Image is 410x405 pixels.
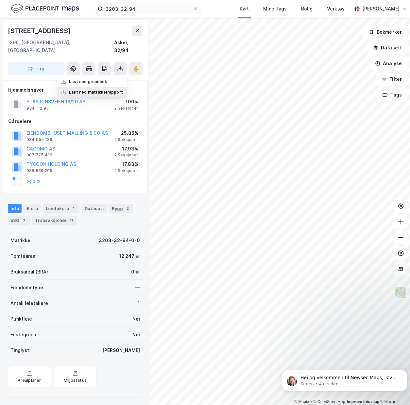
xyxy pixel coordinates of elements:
div: Info [8,204,22,213]
div: Punktleie [10,315,32,323]
div: Leietakere [43,204,79,213]
div: 12 247 ㎡ [119,252,140,260]
div: [PERSON_NAME] [102,346,140,354]
div: [STREET_ADDRESS] [8,26,72,36]
img: logo.f888ab2527a4732fd821a326f86c7f29.svg [10,3,79,14]
div: Transaksjoner [32,216,77,225]
iframe: Intercom notifications melding [279,356,410,402]
button: Tags [377,88,407,101]
div: [PERSON_NAME] [362,5,400,13]
div: Tinglyst [10,346,29,354]
div: Nei [132,331,140,339]
div: 0 ㎡ [131,268,140,276]
div: Last ned grunnbok [69,79,107,84]
button: Analyse [369,57,407,70]
div: Verktøy [327,5,345,13]
div: ESG [8,216,30,225]
div: Last ned matrikkelrapport [69,90,123,95]
div: 2 [124,205,131,212]
div: 100% [114,98,138,106]
div: 2 Seksjoner [114,106,138,111]
div: 17.83% [114,160,138,168]
div: Arealplaner [18,378,41,383]
div: 1 [138,299,140,307]
div: Asker, 32/94 [114,39,143,54]
button: Bokmerker [363,26,407,39]
div: 988 839 205 [26,168,52,173]
div: 987 775 416 [26,152,52,158]
div: Gårdeiere [8,117,142,125]
div: Datasett [82,204,107,213]
div: Bruksareal (BRA) [10,268,48,276]
a: Improve this map [347,399,379,404]
button: Tag [8,62,64,75]
button: Filter [376,73,407,86]
div: Festegrunn [10,331,36,339]
div: 3 [21,217,27,223]
div: 1396, [GEOGRAPHIC_DATA], [GEOGRAPHIC_DATA] [8,39,114,54]
div: 11 [68,217,75,223]
button: Datasett [367,41,407,54]
div: Kart [240,5,249,13]
input: Søk på adresse, matrikkel, gårdeiere, leietakere eller personer [103,4,193,14]
img: Z [395,286,407,299]
div: Tomteareal [10,252,37,260]
div: Eiere [24,204,41,213]
div: 2 Seksjoner [114,152,138,158]
div: Hjemmelshaver [8,86,142,94]
a: OpenStreetMap [314,399,345,404]
a: Mapbox [294,399,312,404]
div: Bygg [109,204,133,213]
div: 984 955 189 [26,137,52,142]
div: Bolig [301,5,313,13]
div: 2 Seksjoner [114,168,138,173]
div: 934 112 911 [26,106,50,111]
div: Eiendomstype [10,284,43,291]
div: Miljøstatus [64,378,87,383]
div: — [135,284,140,291]
div: 3203-32-94-0-0 [99,237,140,244]
div: Matrikkel [10,237,32,244]
div: Nei [132,315,140,323]
div: Antall leietakere [10,299,48,307]
div: 2 Seksjoner [114,137,138,142]
div: Mine Tags [263,5,287,13]
div: 25.85% [114,129,138,137]
div: 1 [70,205,77,212]
div: 17.93% [114,145,138,153]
